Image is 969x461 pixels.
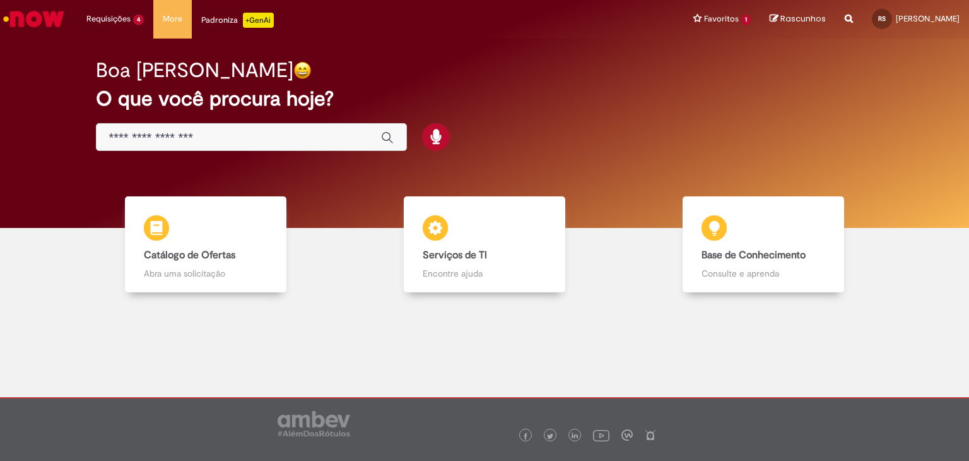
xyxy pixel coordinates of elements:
[645,429,656,441] img: logo_footer_naosei.png
[896,13,960,24] span: [PERSON_NAME]
[878,15,886,23] span: RS
[243,13,274,28] p: +GenAi
[547,433,553,440] img: logo_footer_twitter.png
[163,13,182,25] span: More
[522,433,529,440] img: logo_footer_facebook.png
[770,13,826,25] a: Rascunhos
[702,267,825,280] p: Consulte e aprenda
[201,13,274,28] div: Padroniza
[741,15,751,25] span: 1
[423,267,546,280] p: Encontre ajuda
[593,427,609,443] img: logo_footer_youtube.png
[133,15,144,25] span: 4
[96,59,293,81] h2: Boa [PERSON_NAME]
[86,13,131,25] span: Requisições
[702,249,806,261] b: Base de Conhecimento
[621,429,633,441] img: logo_footer_workplace.png
[780,13,826,25] span: Rascunhos
[345,196,624,293] a: Serviços de TI Encontre ajuda
[144,249,235,261] b: Catálogo de Ofertas
[572,433,578,440] img: logo_footer_linkedin.png
[423,249,487,261] b: Serviços de TI
[66,196,345,293] a: Catálogo de Ofertas Abra uma solicitação
[293,61,312,80] img: happy-face.png
[624,196,903,293] a: Base de Conhecimento Consulte e aprenda
[704,13,739,25] span: Favoritos
[1,6,66,32] img: ServiceNow
[278,411,350,436] img: logo_footer_ambev_rotulo_gray.png
[144,267,267,280] p: Abra uma solicitação
[96,88,874,110] h2: O que você procura hoje?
